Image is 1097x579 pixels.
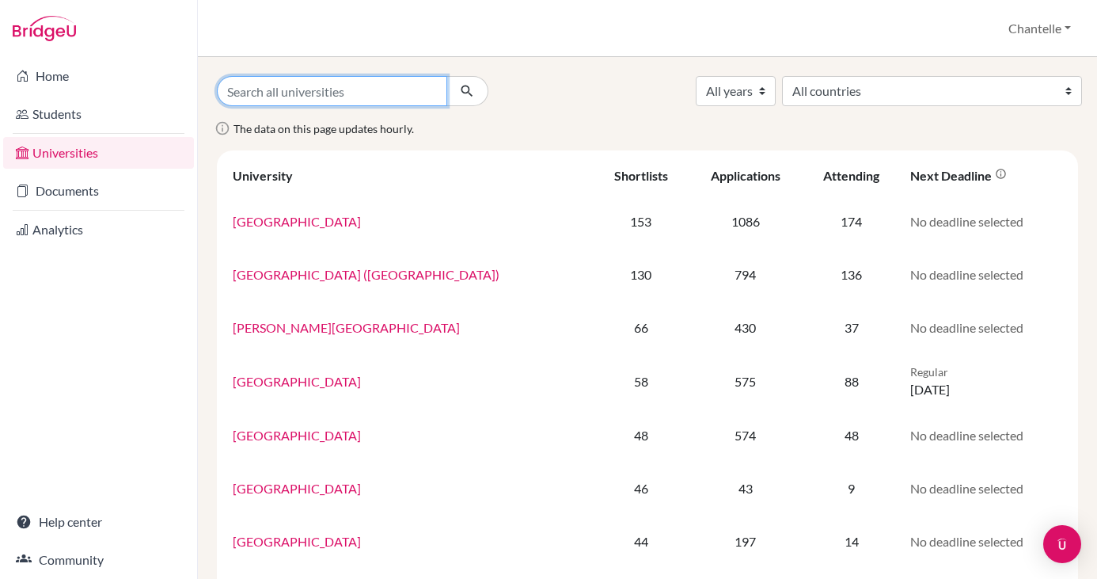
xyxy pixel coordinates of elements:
td: [DATE] [901,354,1072,409]
th: University [223,157,594,195]
input: Search all universities [217,76,447,106]
td: 130 [594,248,688,301]
td: 9 [803,462,900,515]
td: 430 [688,301,803,354]
a: Help center [3,506,194,538]
td: 136 [803,248,900,301]
div: Attending [823,168,879,183]
a: Community [3,544,194,576]
a: Students [3,98,194,130]
td: 574 [688,409,803,462]
a: Universities [3,137,194,169]
td: 14 [803,515,900,568]
a: [GEOGRAPHIC_DATA] [233,481,361,496]
span: No deadline selected [910,534,1023,549]
span: No deadline selected [910,428,1023,443]
a: [GEOGRAPHIC_DATA] ([GEOGRAPHIC_DATA]) [233,267,499,282]
div: Shortlists [614,168,668,183]
span: No deadline selected [910,267,1023,282]
button: Chantelle [1001,13,1078,44]
div: Applications [711,168,780,183]
a: [PERSON_NAME][GEOGRAPHIC_DATA] [233,320,460,335]
td: 43 [688,462,803,515]
a: [GEOGRAPHIC_DATA] [233,534,361,549]
td: 48 [594,409,688,462]
span: No deadline selected [910,320,1023,335]
td: 58 [594,354,688,409]
a: [GEOGRAPHIC_DATA] [233,214,361,229]
a: Documents [3,175,194,207]
td: 197 [688,515,803,568]
td: 66 [594,301,688,354]
td: 44 [594,515,688,568]
img: Bridge-U [13,16,76,41]
td: 575 [688,354,803,409]
td: 153 [594,195,688,248]
div: Open Intercom Messenger [1043,525,1081,563]
td: 48 [803,409,900,462]
span: The data on this page updates hourly. [233,122,414,135]
a: Home [3,60,194,92]
span: No deadline selected [910,214,1023,229]
a: Analytics [3,214,194,246]
td: 37 [803,301,900,354]
span: No deadline selected [910,481,1023,496]
td: 88 [803,354,900,409]
td: 794 [688,248,803,301]
td: 174 [803,195,900,248]
div: Next deadline [910,168,1007,183]
p: Regular [910,364,1063,380]
a: [GEOGRAPHIC_DATA] [233,374,361,389]
td: 46 [594,462,688,515]
a: [GEOGRAPHIC_DATA] [233,428,361,443]
td: 1086 [688,195,803,248]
